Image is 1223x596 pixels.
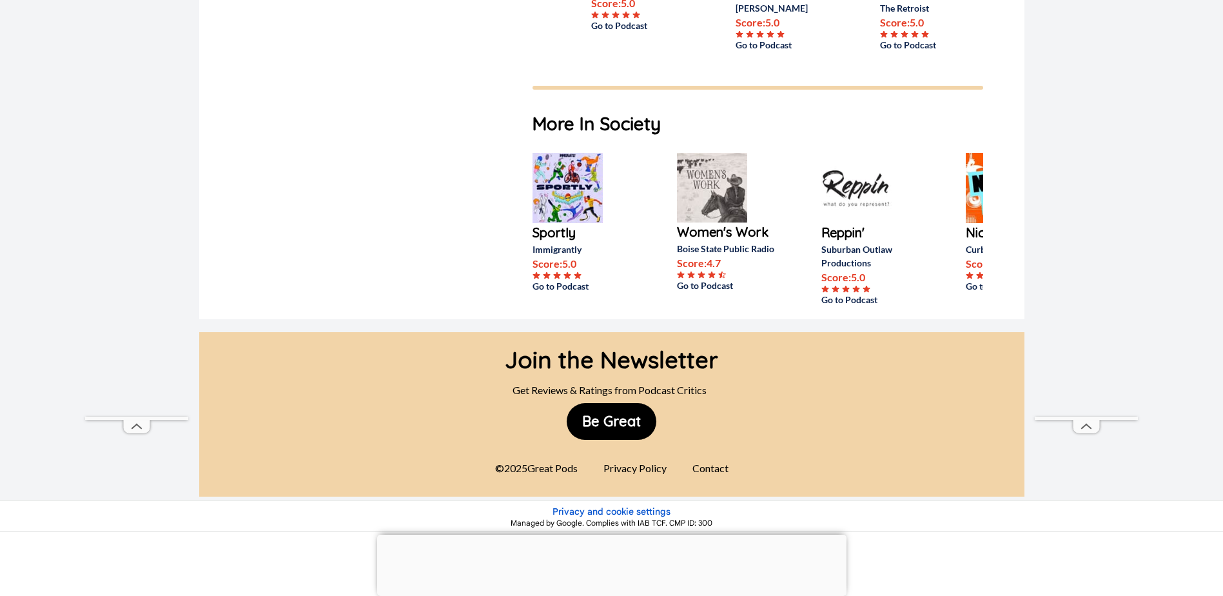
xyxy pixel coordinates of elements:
[596,455,674,481] div: Privacy Policy
[505,332,718,377] div: Join the Newsletter
[821,293,925,306] a: Go to Podcast
[966,223,1069,243] a: Nice Try!
[505,377,718,403] div: Get Reviews & Ratings from Podcast Critics
[821,270,925,285] p: Score: 5.0
[1035,30,1138,417] iframe: Advertisement
[677,242,780,255] p: Boise State Public Radio
[591,19,694,32] a: Go to Podcast
[533,110,983,137] h1: More In Society
[821,243,925,270] p: Suburban Outlaw Productions
[533,279,636,293] a: Go to Podcast
[487,455,585,481] div: © 2025 Great Pods
[685,455,736,481] div: Contact
[736,15,839,30] p: Score: 5.0
[880,1,983,15] p: The Retroist
[880,38,983,52] a: Go to Podcast
[533,223,636,243] a: Sportly
[533,256,636,272] p: Score: 5.0
[85,30,188,417] iframe: Advertisement
[966,243,1069,256] p: Curbed, Vox Media
[677,279,780,292] a: Go to Podcast
[677,223,780,242] a: Women's Work
[821,223,925,243] a: Reppin'
[533,153,603,223] img: Sportly
[966,279,1069,293] a: Go to Podcast
[677,153,747,223] img: Women's Work
[567,403,656,440] button: Be Great
[966,256,1069,272] p: Score: 4.9
[821,153,892,223] img: Reppin'
[880,15,983,30] p: Score: 5.0
[533,243,636,256] p: Immigrantly
[736,1,839,15] p: [PERSON_NAME]
[736,38,839,52] a: Go to Podcast
[377,535,846,593] iframe: Advertisement
[677,255,780,271] p: Score: 4.7
[966,153,1036,223] img: Nice Try!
